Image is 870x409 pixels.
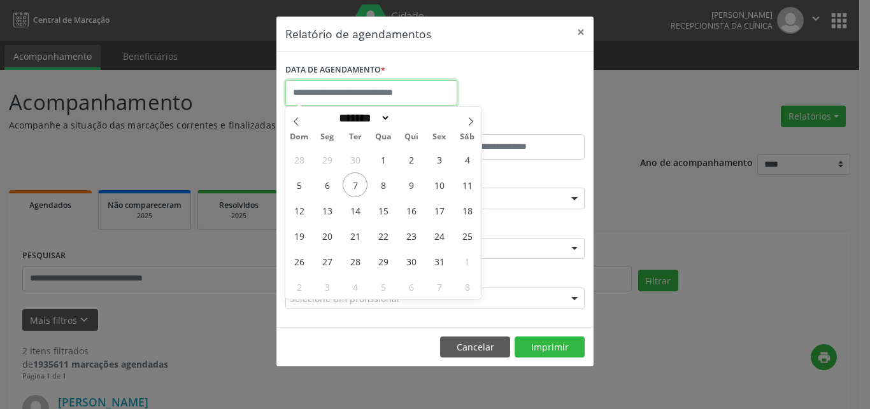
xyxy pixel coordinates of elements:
[399,274,424,299] span: Novembro 6, 2025
[371,172,396,197] span: Outubro 8, 2025
[290,292,399,305] span: Selecione um profissional
[399,198,424,223] span: Outubro 16, 2025
[427,274,452,299] span: Novembro 7, 2025
[455,274,480,299] span: Novembro 8, 2025
[287,223,311,248] span: Outubro 19, 2025
[397,133,425,141] span: Qui
[568,17,594,48] button: Close
[390,111,432,125] input: Year
[285,133,313,141] span: Dom
[287,274,311,299] span: Novembro 2, 2025
[285,25,431,42] h5: Relatório de agendamentos
[341,133,369,141] span: Ter
[285,60,385,80] label: DATA DE AGENDAMENTO
[343,172,367,197] span: Outubro 7, 2025
[371,198,396,223] span: Outubro 15, 2025
[371,223,396,248] span: Outubro 22, 2025
[455,249,480,274] span: Novembro 1, 2025
[315,223,339,248] span: Outubro 20, 2025
[334,111,390,125] select: Month
[313,133,341,141] span: Seg
[315,249,339,274] span: Outubro 27, 2025
[315,172,339,197] span: Outubro 6, 2025
[438,114,585,134] label: ATÉ
[427,223,452,248] span: Outubro 24, 2025
[315,198,339,223] span: Outubro 13, 2025
[343,223,367,248] span: Outubro 21, 2025
[515,336,585,358] button: Imprimir
[399,172,424,197] span: Outubro 9, 2025
[455,172,480,197] span: Outubro 11, 2025
[455,147,480,172] span: Outubro 4, 2025
[343,249,367,274] span: Outubro 28, 2025
[399,249,424,274] span: Outubro 30, 2025
[453,133,481,141] span: Sáb
[287,249,311,274] span: Outubro 26, 2025
[455,198,480,223] span: Outubro 18, 2025
[315,274,339,299] span: Novembro 3, 2025
[343,147,367,172] span: Setembro 30, 2025
[425,133,453,141] span: Sex
[427,172,452,197] span: Outubro 10, 2025
[287,147,311,172] span: Setembro 28, 2025
[287,198,311,223] span: Outubro 12, 2025
[427,249,452,274] span: Outubro 31, 2025
[369,133,397,141] span: Qua
[440,336,510,358] button: Cancelar
[371,249,396,274] span: Outubro 29, 2025
[343,198,367,223] span: Outubro 14, 2025
[427,147,452,172] span: Outubro 3, 2025
[371,147,396,172] span: Outubro 1, 2025
[287,172,311,197] span: Outubro 5, 2025
[399,147,424,172] span: Outubro 2, 2025
[343,274,367,299] span: Novembro 4, 2025
[399,223,424,248] span: Outubro 23, 2025
[455,223,480,248] span: Outubro 25, 2025
[371,274,396,299] span: Novembro 5, 2025
[427,198,452,223] span: Outubro 17, 2025
[315,147,339,172] span: Setembro 29, 2025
